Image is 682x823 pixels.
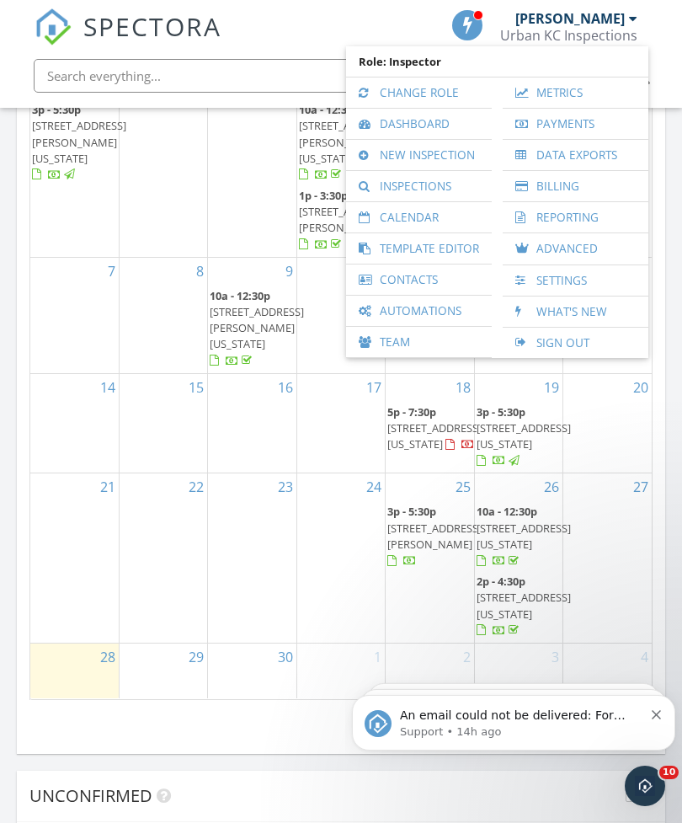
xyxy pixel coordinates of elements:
a: Go to September 7, 2025 [104,258,119,285]
td: Go to September 14, 2025 [30,373,119,473]
a: Billing [511,171,640,201]
td: Go to September 16, 2025 [208,373,296,473]
a: 3p - 5:30p [STREET_ADDRESS][PERSON_NAME] [387,502,472,571]
a: Go to September 17, 2025 [363,374,385,401]
td: Go to October 2, 2025 [386,643,474,698]
td: Go to October 4, 2025 [563,643,652,698]
a: Calendar [354,202,483,232]
a: 3p - 5:30p [STREET_ADDRESS][PERSON_NAME] [387,504,482,568]
span: [STREET_ADDRESS][PERSON_NAME][US_STATE] [32,118,126,165]
a: Go to September 19, 2025 [541,374,562,401]
a: Template Editor [354,233,483,264]
td: Go to September 26, 2025 [474,473,562,643]
a: Go to September 30, 2025 [274,644,296,671]
a: Team [354,327,483,357]
span: 10a - 12:30p [210,288,270,303]
span: 3p - 5:30p [477,404,525,420]
span: [STREET_ADDRESS][PERSON_NAME][US_STATE] [210,304,304,351]
span: 3p - 5:30p [387,504,436,519]
td: Go to September 27, 2025 [563,473,652,643]
a: Go to September 8, 2025 [193,258,207,285]
span: 10 [659,766,679,779]
td: Go to September 19, 2025 [474,373,562,473]
a: Go to September 28, 2025 [97,644,119,671]
td: Go to September 8, 2025 [119,257,207,373]
span: [STREET_ADDRESS][US_STATE] [387,420,482,452]
span: [STREET_ADDRESS][PERSON_NAME][US_STATE] [299,118,393,165]
span: [STREET_ADDRESS][PERSON_NAME] [387,521,482,552]
a: Go to October 3, 2025 [548,644,562,671]
a: 3p - 5:30p [STREET_ADDRESS][PERSON_NAME][US_STATE] [32,100,117,185]
a: Go to September 23, 2025 [274,473,296,500]
a: Settings [511,265,640,296]
img: The Best Home Inspection Software - Spectora [35,8,72,45]
a: Sign Out [511,328,640,358]
a: Go to September 9, 2025 [282,258,296,285]
a: Go to September 29, 2025 [185,644,207,671]
td: Go to September 21, 2025 [30,473,119,643]
td: Go to September 25, 2025 [386,473,474,643]
a: New Inspection [354,140,483,170]
td: Go to September 1, 2025 [119,72,207,257]
span: [STREET_ADDRESS][US_STATE] [477,420,571,452]
a: 3p - 5:30p [STREET_ADDRESS][US_STATE] [477,404,571,468]
td: Go to August 31, 2025 [30,72,119,257]
td: Go to September 29, 2025 [119,643,207,698]
a: Reporting [511,202,640,232]
a: Go to September 22, 2025 [185,473,207,500]
a: 3p - 5:30p [STREET_ADDRESS][PERSON_NAME][US_STATE] [32,102,126,182]
a: 2p - 4:30p [STREET_ADDRESS][US_STATE] [477,572,561,641]
span: 5p - 7:30p [387,404,436,420]
td: Go to September 3, 2025 [296,72,385,257]
a: What's New [511,297,640,327]
a: Go to October 4, 2025 [637,644,652,671]
td: Go to October 3, 2025 [474,643,562,698]
a: Go to October 1, 2025 [370,644,385,671]
input: Search everything... [34,59,615,93]
span: Unconfirmed [29,784,152,807]
a: Go to September 21, 2025 [97,473,119,500]
td: Go to September 22, 2025 [119,473,207,643]
a: 10a - 12:30p [STREET_ADDRESS][PERSON_NAME][US_STATE] [210,286,294,371]
td: Go to September 28, 2025 [30,643,119,698]
span: SPECTORA [83,8,221,44]
a: Go to September 27, 2025 [630,473,652,500]
div: Urban KC Inspections [500,27,637,44]
td: Go to September 15, 2025 [119,373,207,473]
td: Go to September 7, 2025 [30,257,119,373]
iframe: Intercom notifications message [345,660,682,778]
a: Metrics [511,77,640,108]
span: 3p - 5:30p [32,102,81,117]
div: [PERSON_NAME] [515,10,625,27]
iframe: Intercom live chat [625,766,665,806]
td: Go to September 17, 2025 [296,373,385,473]
a: Advanced [511,233,640,265]
a: 1p - 3:30p [STREET_ADDRESS][PERSON_NAME] [299,186,383,255]
span: 10a - 12:30p [477,504,537,519]
span: 10a - 12:30p [299,102,360,117]
a: SPECTORA [35,23,221,58]
a: 10a - 12:30p [STREET_ADDRESS][US_STATE] [477,504,571,568]
a: 10a - 12:30p [STREET_ADDRESS][PERSON_NAME][US_STATE] [299,100,383,185]
a: 1p - 3:30p [STREET_ADDRESS][PERSON_NAME] [299,188,393,252]
a: Go to September 24, 2025 [363,473,385,500]
td: Go to September 30, 2025 [208,643,296,698]
a: Go to September 25, 2025 [452,473,474,500]
a: 2p - 4:30p [STREET_ADDRESS][US_STATE] [477,574,571,638]
a: Go to September 26, 2025 [541,473,562,500]
a: Dashboard [354,109,483,139]
a: Inspections [354,171,483,201]
td: Go to September 9, 2025 [208,257,296,373]
span: [STREET_ADDRESS][PERSON_NAME] [299,204,393,235]
a: 5p - 7:30p [STREET_ADDRESS][US_STATE] [387,403,472,456]
a: Go to October 2, 2025 [460,644,474,671]
span: [STREET_ADDRESS][US_STATE] [477,521,571,552]
a: Data Exports [511,140,640,170]
a: 3p - 5:30p [STREET_ADDRESS][US_STATE] [477,403,561,472]
a: Go to September 20, 2025 [630,374,652,401]
td: Go to September 24, 2025 [296,473,385,643]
